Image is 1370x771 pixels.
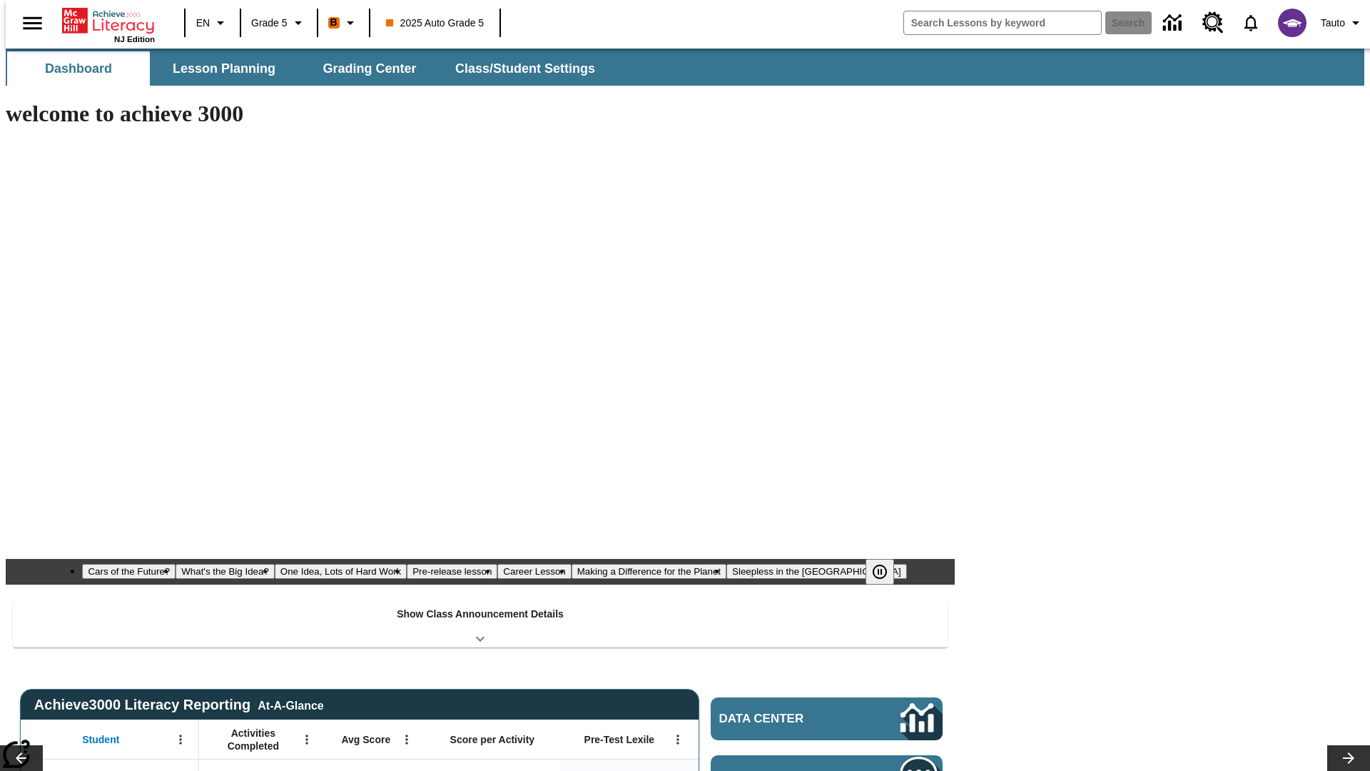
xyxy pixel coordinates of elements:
[1269,4,1315,41] button: Select a new avatar
[34,697,324,713] span: Achieve3000 Literacy Reporting
[45,61,112,77] span: Dashboard
[450,733,535,746] span: Score per Activity
[323,10,365,36] button: Boost Class color is orange. Change class color
[397,607,564,622] p: Show Class Announcement Details
[170,729,191,750] button: Open Menu
[1327,745,1370,771] button: Lesson carousel, Next
[584,733,655,746] span: Pre-Test Lexile
[667,729,689,750] button: Open Menu
[114,35,155,44] span: NJ Edition
[719,712,853,726] span: Data Center
[62,6,155,35] a: Home
[1278,9,1306,37] img: avatar image
[6,49,1364,86] div: SubNavbar
[245,10,313,36] button: Grade: Grade 5, Select a grade
[866,559,894,585] button: Pause
[1194,4,1232,42] a: Resource Center, Will open in new tab
[330,14,338,31] span: B
[455,61,595,77] span: Class/Student Settings
[386,16,484,31] span: 2025 Auto Grade 5
[6,51,608,86] div: SubNavbar
[341,733,390,746] span: Avg Score
[1155,4,1194,43] a: Data Center
[572,564,726,579] button: Slide 6 Making a Difference for the Planet
[6,101,955,127] h1: welcome to achieve 3000
[153,51,295,86] button: Lesson Planning
[711,697,943,740] a: Data Center
[196,16,210,31] span: EN
[251,16,288,31] span: Grade 5
[258,697,323,712] div: At-A-Glance
[11,2,54,44] button: Open side menu
[173,61,275,77] span: Lesson Planning
[1321,16,1345,31] span: Tauto
[275,564,407,579] button: Slide 3 One Idea, Lots of Hard Work
[1315,10,1370,36] button: Profile/Settings
[82,733,119,746] span: Student
[407,564,497,579] button: Slide 4 Pre-release lesson
[904,11,1101,34] input: search field
[190,10,235,36] button: Language: EN, Select a language
[7,51,150,86] button: Dashboard
[62,5,155,44] div: Home
[206,727,300,752] span: Activities Completed
[396,729,417,750] button: Open Menu
[82,564,176,579] button: Slide 1 Cars of the Future?
[296,729,318,750] button: Open Menu
[866,559,908,585] div: Pause
[13,598,948,647] div: Show Class Announcement Details
[298,51,441,86] button: Grading Center
[1232,4,1269,41] a: Notifications
[444,51,607,86] button: Class/Student Settings
[497,564,571,579] button: Slide 5 Career Lesson
[726,564,907,579] button: Slide 7 Sleepless in the Animal Kingdom
[323,61,416,77] span: Grading Center
[176,564,275,579] button: Slide 2 What's the Big Idea?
